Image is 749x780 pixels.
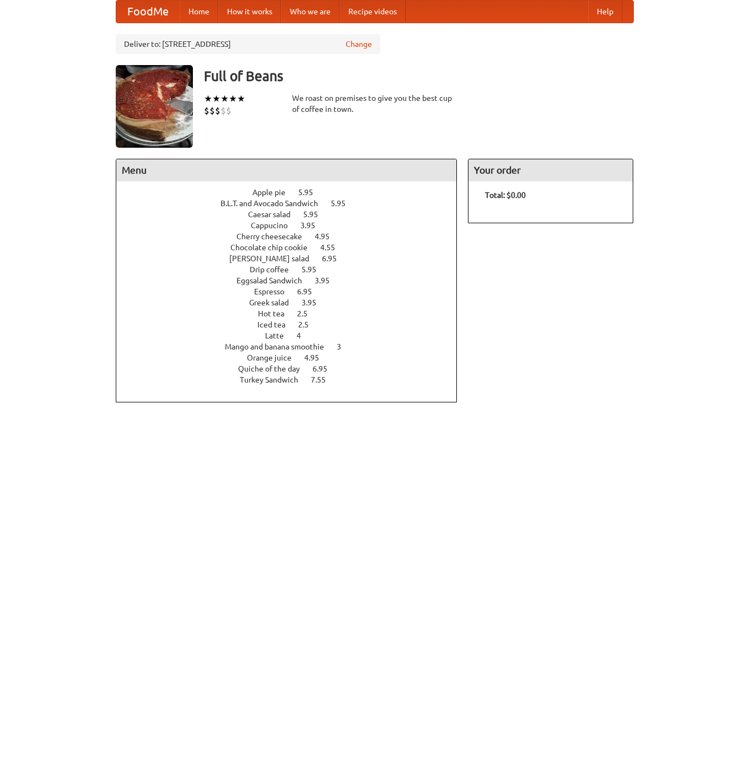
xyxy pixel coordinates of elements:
span: Mango and banana smoothie [225,342,335,351]
span: Apple pie [252,188,297,197]
h4: Your order [468,159,633,181]
a: FoodMe [116,1,180,23]
a: Help [588,1,622,23]
span: 3.95 [300,221,326,230]
span: 6.95 [297,287,323,296]
a: Latte 4 [265,331,321,340]
span: Greek salad [249,298,300,307]
span: Chocolate chip cookie [230,243,319,252]
a: Drip coffee 5.95 [250,265,337,274]
li: $ [204,105,209,117]
a: Quiche of the day 6.95 [238,364,348,373]
a: Home [180,1,218,23]
a: Caesar salad 5.95 [248,210,338,219]
li: $ [226,105,231,117]
span: 5.95 [301,265,327,274]
span: Hot tea [258,309,295,318]
a: [PERSON_NAME] salad 6.95 [229,254,357,263]
li: $ [220,105,226,117]
span: 3.95 [301,298,327,307]
span: 4.95 [315,232,341,241]
span: B.L.T. and Avocado Sandwich [220,199,329,208]
span: 3 [337,342,352,351]
a: Orange juice 4.95 [247,353,340,362]
span: 4.55 [320,243,346,252]
span: 2.5 [297,309,319,318]
span: 6.95 [322,254,348,263]
a: Eggsalad Sandwich 3.95 [236,276,350,285]
li: ★ [237,93,245,105]
span: Cappucino [251,221,299,230]
a: Mango and banana smoothie 3 [225,342,362,351]
a: Change [346,39,372,50]
a: Cherry cheesecake 4.95 [236,232,350,241]
a: Apple pie 5.95 [252,188,333,197]
li: ★ [220,93,229,105]
span: 6.95 [312,364,338,373]
a: Recipe videos [340,1,406,23]
span: Drip coffee [250,265,300,274]
span: Iced tea [257,320,297,329]
span: Turkey Sandwich [240,375,309,384]
span: Espresso [254,287,295,296]
span: 2.5 [298,320,320,329]
h3: Full of Beans [204,65,634,87]
span: Caesar salad [248,210,301,219]
span: Eggsalad Sandwich [236,276,313,285]
b: Total: $0.00 [485,191,526,200]
a: Greek salad 3.95 [249,298,337,307]
img: angular.jpg [116,65,193,148]
a: Espresso 6.95 [254,287,332,296]
span: 7.55 [311,375,337,384]
span: 5.95 [298,188,324,197]
span: Cherry cheesecake [236,232,313,241]
div: We roast on premises to give you the best cup of coffee in town. [292,93,457,115]
a: Turkey Sandwich 7.55 [240,375,346,384]
a: Chocolate chip cookie 4.55 [230,243,355,252]
div: Deliver to: [STREET_ADDRESS] [116,34,380,54]
li: $ [209,105,215,117]
span: Quiche of the day [238,364,311,373]
li: ★ [212,93,220,105]
a: Iced tea 2.5 [257,320,329,329]
span: 5.95 [331,199,357,208]
h4: Menu [116,159,457,181]
span: 4.95 [304,353,330,362]
li: ★ [229,93,237,105]
span: [PERSON_NAME] salad [229,254,320,263]
a: How it works [218,1,281,23]
a: Hot tea 2.5 [258,309,328,318]
a: B.L.T. and Avocado Sandwich 5.95 [220,199,366,208]
span: 3.95 [315,276,341,285]
li: ★ [204,93,212,105]
a: Who we are [281,1,340,23]
li: $ [215,105,220,117]
span: 4 [297,331,312,340]
span: Latte [265,331,295,340]
a: Cappucino 3.95 [251,221,336,230]
span: Orange juice [247,353,303,362]
span: 5.95 [303,210,329,219]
